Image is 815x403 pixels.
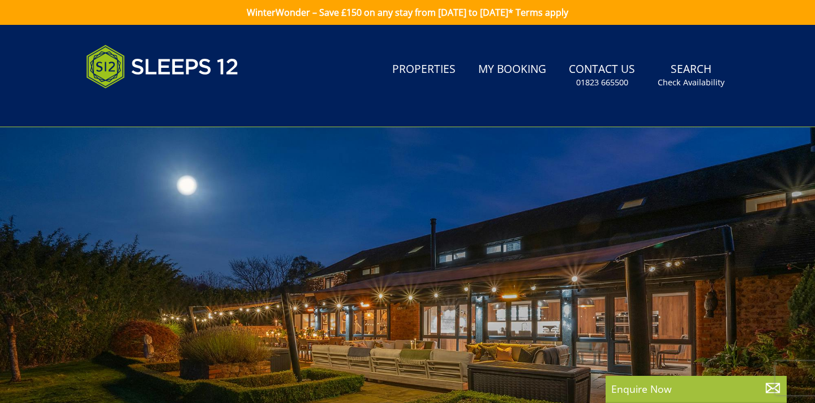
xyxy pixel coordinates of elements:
[576,77,628,88] small: 01823 665500
[388,57,460,83] a: Properties
[658,77,724,88] small: Check Availability
[86,38,239,95] img: Sleeps 12
[611,382,781,396] p: Enquire Now
[564,57,640,94] a: Contact Us01823 665500
[80,102,199,111] iframe: Customer reviews powered by Trustpilot
[474,57,551,83] a: My Booking
[653,57,729,94] a: SearchCheck Availability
